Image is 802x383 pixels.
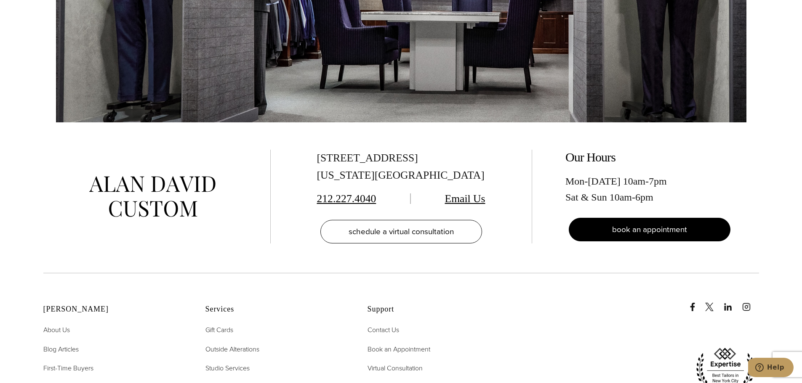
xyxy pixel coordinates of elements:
img: alan david custom [89,176,216,217]
span: schedule a virtual consultation [349,225,454,238]
a: Email Us [445,193,485,205]
div: [STREET_ADDRESS] [US_STATE][GEOGRAPHIC_DATA] [317,150,485,184]
a: Book an Appointment [368,344,430,355]
a: schedule a virtual consultation [320,220,482,243]
a: First-Time Buyers [43,363,93,374]
span: Gift Cards [205,325,233,335]
iframe: Opens a widget where you can chat to one of our agents [748,358,794,379]
span: Virtual Consultation [368,363,423,373]
a: Outside Alterations [205,344,259,355]
span: Studio Services [205,363,250,373]
a: About Us [43,325,70,335]
h2: [PERSON_NAME] [43,305,184,314]
a: Studio Services [205,363,250,374]
h2: Services [205,305,346,314]
a: Facebook [688,294,703,311]
a: Blog Articles [43,344,79,355]
span: Blog Articles [43,344,79,354]
span: Book an Appointment [368,344,430,354]
a: x/twitter [705,294,722,311]
a: linkedin [724,294,741,311]
a: Gift Cards [205,325,233,335]
span: Contact Us [368,325,399,335]
h2: Support [368,305,509,314]
a: Virtual Consultation [368,363,423,374]
span: book an appointment [612,223,687,235]
span: About Us [43,325,70,335]
div: Mon-[DATE] 10am-7pm Sat & Sun 10am-6pm [565,173,734,206]
a: book an appointment [569,218,730,241]
span: Outside Alterations [205,344,259,354]
h2: Our Hours [565,150,734,165]
span: First-Time Buyers [43,363,93,373]
a: 212.227.4040 [317,193,376,205]
a: instagram [742,294,759,311]
a: Contact Us [368,325,399,335]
